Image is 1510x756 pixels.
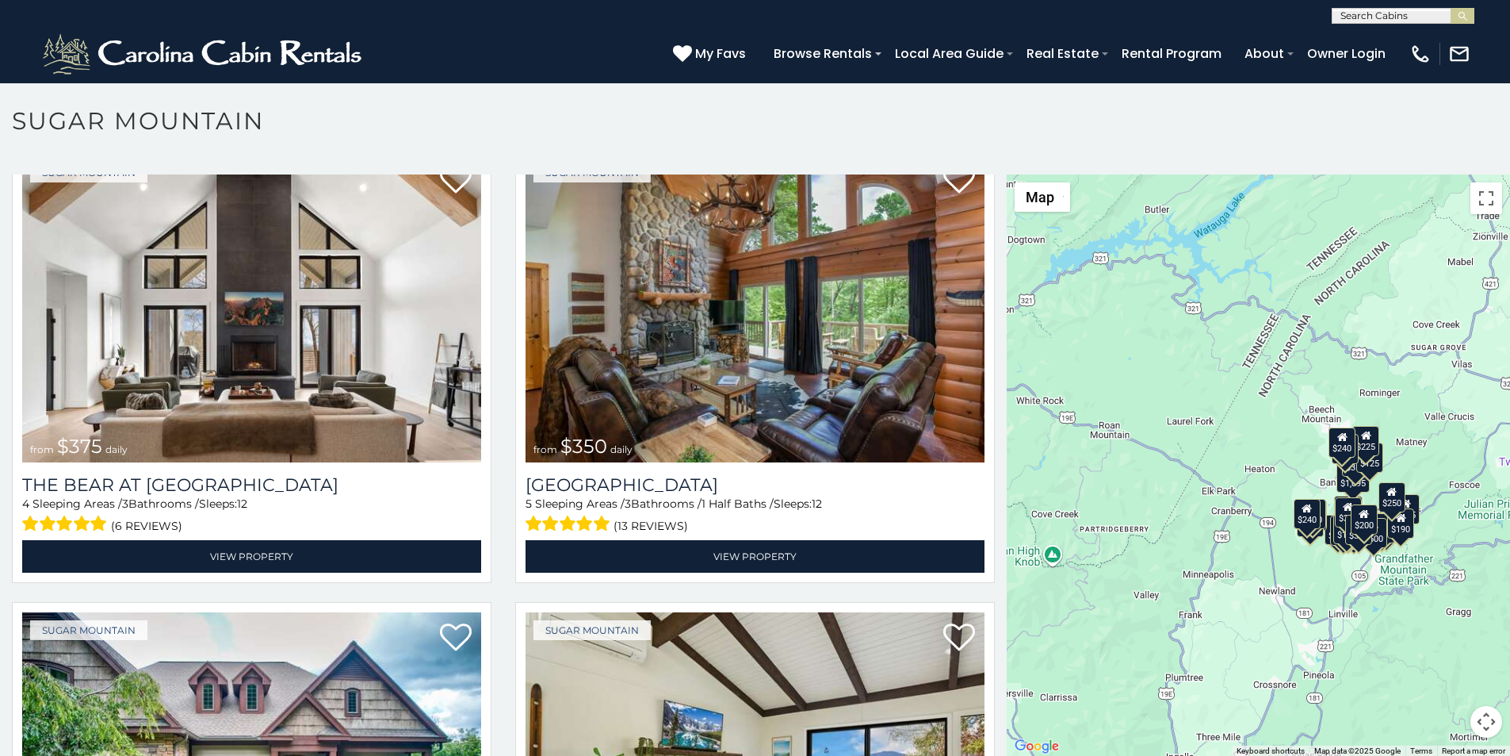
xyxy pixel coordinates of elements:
[1409,43,1432,65] img: phone-regular-white.png
[1448,43,1470,65] img: mail-regular-white.png
[812,497,822,511] span: 12
[526,474,984,496] a: [GEOGRAPHIC_DATA]
[526,155,984,462] a: Grouse Moor Lodge from $350 daily
[1353,426,1380,456] div: $225
[1351,505,1378,535] div: $200
[1331,516,1358,546] div: $155
[1470,706,1502,738] button: Map camera controls
[526,155,984,462] img: Grouse Moor Lodge
[1294,499,1321,529] div: $240
[22,497,29,511] span: 4
[526,496,984,536] div: Sleeping Areas / Bathrooms / Sleeps:
[1410,746,1432,755] a: Terms
[1026,189,1054,205] span: Map
[1329,428,1356,458] div: $240
[610,443,633,455] span: daily
[614,516,688,536] span: (13 reviews)
[1015,182,1070,212] button: Change map style
[30,443,54,455] span: from
[111,516,182,536] span: (6 reviews)
[57,435,102,458] span: $375
[1442,746,1505,755] a: Report a map error
[533,443,557,455] span: from
[1237,40,1292,67] a: About
[766,40,880,67] a: Browse Rentals
[105,443,128,455] span: daily
[1368,513,1395,543] div: $195
[887,40,1011,67] a: Local Area Guide
[1393,494,1420,524] div: $155
[237,497,247,511] span: 12
[701,497,774,511] span: 1 Half Baths /
[1334,496,1361,526] div: $190
[1470,182,1502,214] button: Toggle fullscreen view
[440,164,472,198] a: Add to favorites
[1335,497,1362,528] div: $300
[1299,40,1393,67] a: Owner Login
[625,497,631,511] span: 3
[943,164,975,198] a: Add to favorites
[1114,40,1229,67] a: Rental Program
[1314,746,1401,755] span: Map data ©2025 Google
[440,622,472,655] a: Add to favorites
[22,474,481,496] h3: The Bear At Sugar Mountain
[1346,515,1373,545] div: $350
[943,622,975,655] a: Add to favorites
[22,540,481,573] a: View Property
[1336,462,1370,493] div: $1,095
[533,620,651,640] a: Sugar Mountain
[695,44,746,63] span: My Favs
[526,497,532,511] span: 5
[22,474,481,496] a: The Bear At [GEOGRAPHIC_DATA]
[673,44,750,64] a: My Favs
[1356,443,1383,473] div: $125
[560,435,607,458] span: $350
[1378,482,1405,512] div: $250
[1333,514,1360,544] div: $175
[40,30,369,78] img: White-1-2.png
[526,474,984,496] h3: Grouse Moor Lodge
[526,540,984,573] a: View Property
[1388,508,1415,539] div: $190
[122,497,128,511] span: 3
[22,155,481,462] img: The Bear At Sugar Mountain
[22,155,481,462] a: The Bear At Sugar Mountain from $375 daily
[22,496,481,536] div: Sleeping Areas / Bathrooms / Sleeps:
[1019,40,1107,67] a: Real Estate
[30,620,147,640] a: Sugar Mountain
